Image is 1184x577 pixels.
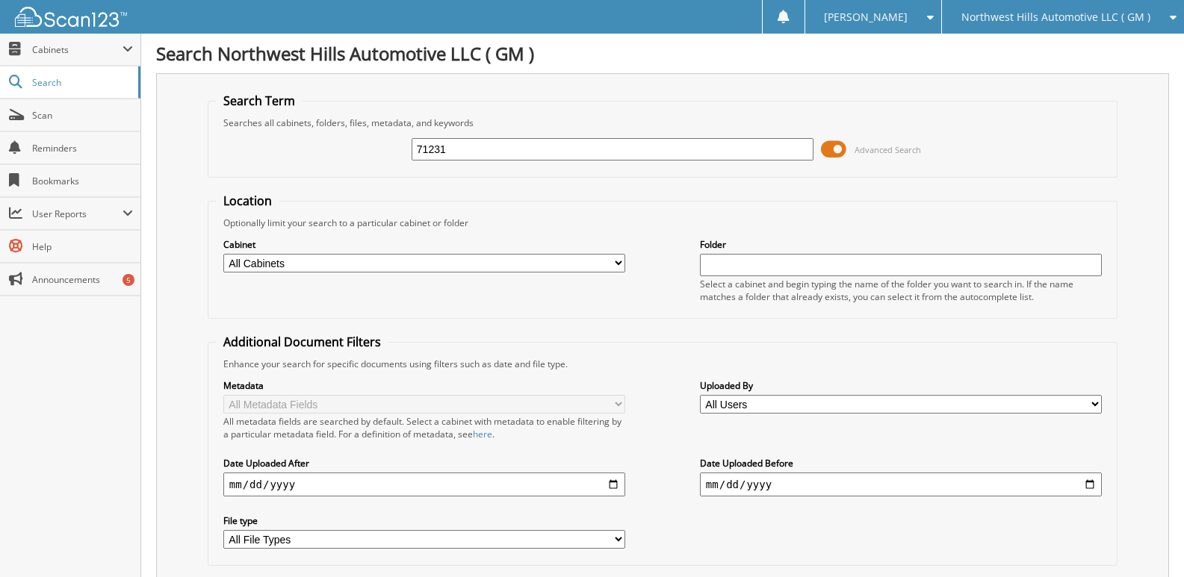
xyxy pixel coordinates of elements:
div: Select a cabinet and begin typing the name of the folder you want to search in. If the name match... [700,278,1102,303]
span: Northwest Hills Automotive LLC ( GM ) [961,13,1150,22]
label: Cabinet [223,238,625,251]
a: here [473,428,492,440]
legend: Additional Document Filters [216,334,388,350]
span: [PERSON_NAME] [824,13,908,22]
legend: Location [216,193,279,209]
span: Bookmarks [32,175,133,187]
div: All metadata fields are searched by default. Select a cabinet with metadata to enable filtering b... [223,415,625,440]
legend: Search Term [216,93,303,109]
label: Uploaded By [700,379,1102,392]
input: start [223,472,625,496]
label: Metadata [223,379,625,392]
label: File type [223,514,625,527]
iframe: Chat Widget [1109,505,1184,577]
span: Scan [32,109,133,122]
label: Date Uploaded Before [700,457,1102,470]
label: Folder [700,238,1102,251]
input: end [700,472,1102,496]
span: Search [32,76,131,89]
div: Enhance your search for specific documents using filters such as date and file type. [216,358,1109,370]
div: 5 [123,274,134,286]
span: Advanced Search [855,144,921,155]
div: Optionally limit your search to a particular cabinet or folder [216,216,1109,229]
span: Cabinets [32,43,123,56]
h1: Search Northwest Hills Automotive LLC ( GM ) [156,41,1169,66]
span: Reminders [32,142,133,155]
span: Announcements [32,273,133,286]
img: scan123-logo-white.svg [15,7,127,27]
span: User Reports [32,208,123,220]
label: Date Uploaded After [223,457,625,470]
span: Help [32,240,133,253]
div: Searches all cabinets, folders, files, metadata, and keywords [216,116,1109,129]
